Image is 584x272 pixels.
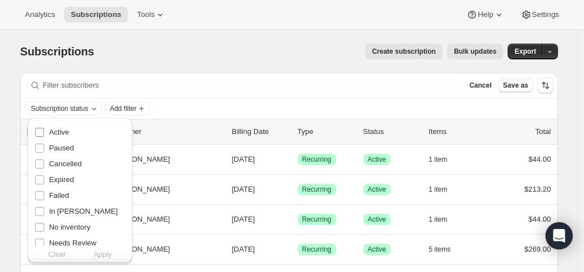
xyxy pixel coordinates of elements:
span: Subscriptions [20,45,95,58]
div: 79656288624[PERSON_NAME][DATE]SuccessRecurringSuccessActive1 item$44.00 [44,211,551,227]
button: Bulk updates [447,44,503,59]
input: Filter subscribers [43,77,458,93]
div: Items [429,126,486,137]
span: In [PERSON_NAME] [49,207,118,215]
span: 1 item [429,155,448,164]
button: 1 item [429,211,460,227]
button: [PERSON_NAME] [103,240,216,258]
span: Save as [503,81,529,90]
button: Analytics [18,7,62,23]
button: Subscription status [25,102,102,115]
span: Expired [49,175,74,184]
span: No inventory [49,223,91,231]
button: Export [508,44,543,59]
span: Recurring [302,215,332,224]
button: [PERSON_NAME] [103,180,216,198]
span: Create subscription [372,47,436,56]
div: 7781089434[PERSON_NAME][DATE]SuccessRecurringSuccessActive5 items$269.00 [44,241,551,257]
span: [PERSON_NAME] [110,184,170,195]
span: Active [368,245,387,254]
span: Cancel [469,81,491,90]
button: Save as [499,79,533,92]
div: Open Intercom Messenger [546,222,573,249]
p: Total [535,126,551,137]
p: Status [363,126,420,137]
span: Active [368,185,387,194]
button: [PERSON_NAME] [103,210,216,228]
span: $44.00 [529,215,551,223]
button: Subscriptions [64,7,128,23]
span: Active [368,215,387,224]
span: Help [478,10,493,19]
button: Settings [514,7,566,23]
span: Recurring [302,245,332,254]
span: [DATE] [232,215,255,223]
p: Billing Date [232,126,289,137]
span: $44.00 [529,155,551,163]
span: Settings [532,10,559,19]
span: [PERSON_NAME] [110,154,170,165]
span: [PERSON_NAME] [110,214,170,225]
span: 5 items [429,245,451,254]
span: 1 item [429,185,448,194]
button: 1 item [429,152,460,167]
span: Subscription status [31,104,88,113]
button: [PERSON_NAME] [103,150,216,169]
div: IDCustomerBilling DateTypeStatusItemsTotal [44,126,551,137]
span: Tools [137,10,154,19]
span: Analytics [25,10,55,19]
button: Tools [130,7,173,23]
button: Help [460,7,511,23]
span: Bulk updates [454,47,496,56]
span: 1 item [429,215,448,224]
span: Active [368,155,387,164]
div: 79721202032[PERSON_NAME][DATE]SuccessRecurringSuccessActive1 item$44.00 [44,152,551,167]
span: [PERSON_NAME] [110,244,170,255]
span: Failed [49,191,69,200]
button: 1 item [429,182,460,197]
span: Recurring [302,155,332,164]
span: Subscriptions [71,10,121,19]
span: $213.20 [525,185,551,193]
span: $269.00 [525,245,551,253]
button: Create subscription [365,44,443,59]
div: 7781187738[PERSON_NAME][DATE]SuccessRecurringSuccessActive1 item$213.20 [44,182,551,197]
button: 5 items [429,241,463,257]
button: Add filter [105,102,150,115]
span: Cancelled [49,159,82,168]
span: Paused [49,144,74,152]
span: Active [49,128,69,136]
p: Customer [110,126,223,137]
span: Recurring [302,185,332,194]
span: Needs Review [49,239,97,247]
button: Sort the results [538,77,553,93]
span: [DATE] [232,155,255,163]
span: [DATE] [232,185,255,193]
span: Export [514,47,536,56]
div: Type [298,126,354,137]
button: Cancel [465,79,496,92]
span: Add filter [110,104,136,113]
span: [DATE] [232,245,255,253]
